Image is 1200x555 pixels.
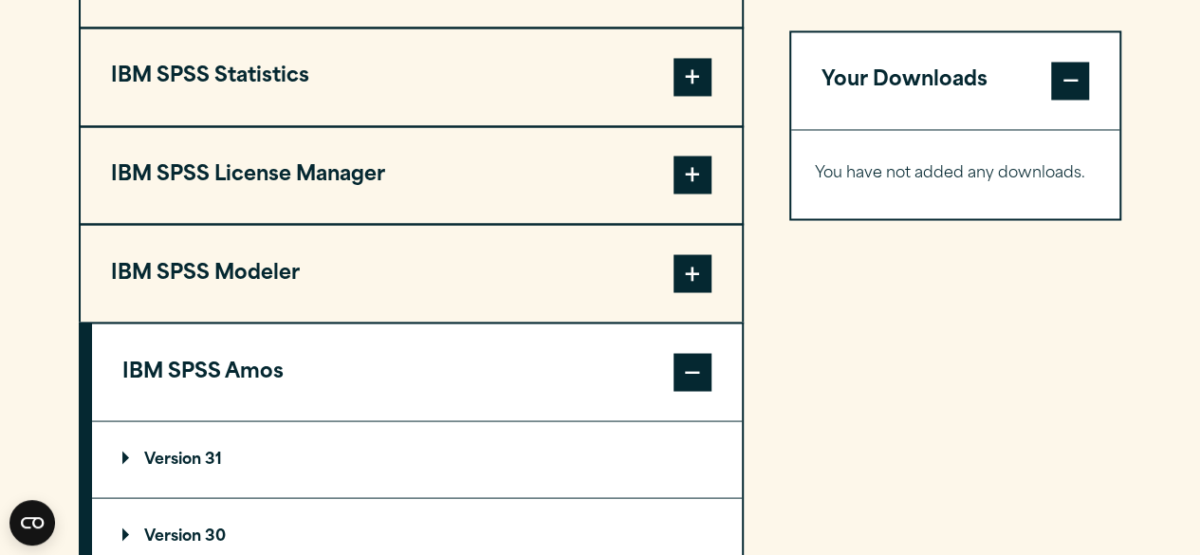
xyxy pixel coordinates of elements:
[9,500,55,546] button: Open CMP widget
[81,225,742,322] button: IBM SPSS Modeler
[791,129,1120,218] div: Your Downloads
[92,324,742,420] button: IBM SPSS Amos
[92,421,742,497] summary: Version 31
[81,28,742,125] button: IBM SPSS Statistics
[81,127,742,224] button: IBM SPSS License Manager
[122,528,226,544] p: Version 30
[791,32,1120,129] button: Your Downloads
[122,452,222,467] p: Version 31
[815,160,1097,188] p: You have not added any downloads.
